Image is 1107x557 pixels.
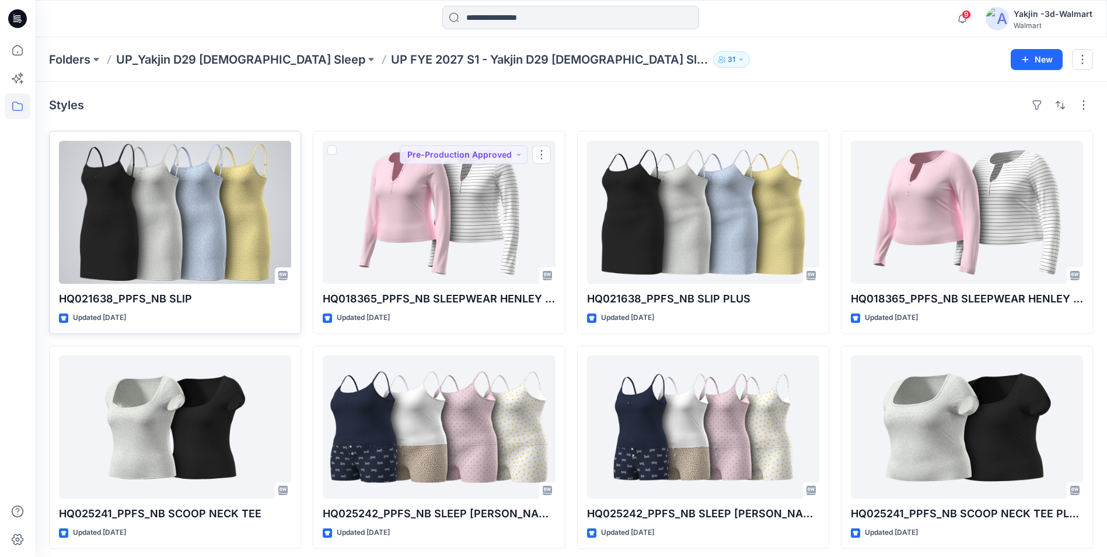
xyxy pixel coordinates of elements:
p: Updated [DATE] [337,312,390,324]
h4: Styles [49,98,84,112]
p: Updated [DATE] [865,527,918,539]
button: 31 [713,51,750,68]
img: avatar [986,7,1009,30]
p: Updated [DATE] [337,527,390,539]
span: 9 [962,10,971,19]
a: HQ025241_PPFS_NB SCOOP NECK TEE [59,356,291,499]
button: New [1011,49,1063,70]
a: HQ018365_PPFS_NB SLEEPWEAR HENLEY TOP [323,141,555,284]
p: Updated [DATE] [73,312,126,324]
p: HQ025242_PPFS_NB SLEEP [PERSON_NAME] SET PLUS [323,506,555,522]
a: HQ018365_PPFS_NB SLEEPWEAR HENLEY TOP PLUS [851,141,1083,284]
a: HQ025241_PPFS_NB SCOOP NECK TEE PLUS [851,356,1083,499]
a: HQ021638_PPFS_NB SLIP PLUS [587,141,819,284]
p: UP FYE 2027 S1 - Yakjin D29 [DEMOGRAPHIC_DATA] Sleepwear [391,51,708,68]
p: HQ018365_PPFS_NB SLEEPWEAR HENLEY TOP PLUS [851,291,1083,307]
p: HQ025241_PPFS_NB SCOOP NECK TEE PLUS [851,506,1083,522]
p: Updated [DATE] [601,527,654,539]
div: Walmart [1014,21,1092,30]
div: Yakjin -3d-Walmart [1014,7,1092,21]
p: Updated [DATE] [865,312,918,324]
p: HQ025242_PPFS_NB SLEEP [PERSON_NAME] SET [587,506,819,522]
a: HQ021638_PPFS_NB SLIP [59,141,291,284]
p: HQ021638_PPFS_NB SLIP [59,291,291,307]
p: HQ021638_PPFS_NB SLIP PLUS [587,291,819,307]
p: Updated [DATE] [73,527,126,539]
p: Updated [DATE] [601,312,654,324]
p: 31 [728,53,735,66]
a: HQ025242_PPFS_NB SLEEP CAMI BOXER SET PLUS [323,356,555,499]
a: UP_Yakjin D29 [DEMOGRAPHIC_DATA] Sleep [116,51,365,68]
a: Folders [49,51,90,68]
p: HQ025241_PPFS_NB SCOOP NECK TEE [59,506,291,522]
a: HQ025242_PPFS_NB SLEEP CAMI BOXER SET [587,356,819,499]
p: HQ018365_PPFS_NB SLEEPWEAR HENLEY TOP [323,291,555,307]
